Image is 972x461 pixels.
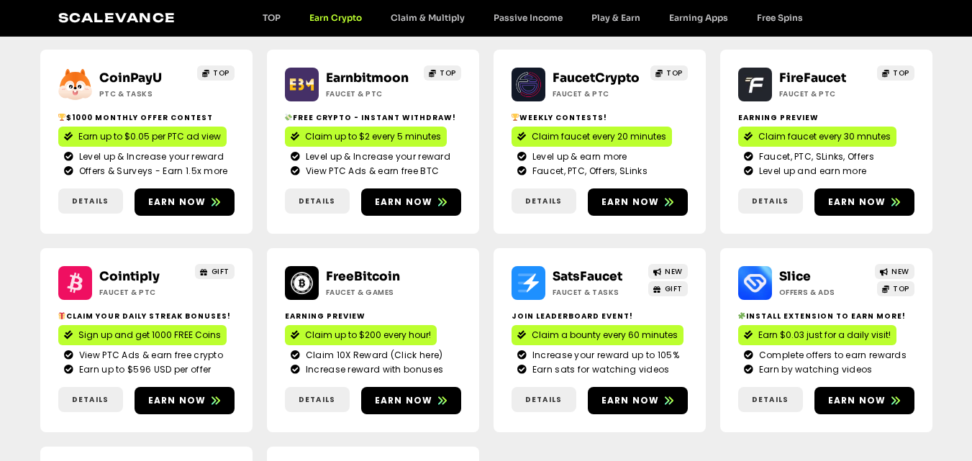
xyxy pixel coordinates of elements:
[58,387,123,412] a: Details
[285,112,461,123] h2: Free crypto - Instant withdraw!
[99,269,160,284] a: Cointiply
[779,88,869,99] h2: Faucet & PTC
[577,12,655,23] a: Play & Earn
[76,165,228,178] span: Offers & Surveys - Earn 1.5x more
[58,188,123,214] a: Details
[285,311,461,321] h2: Earning Preview
[532,130,666,143] span: Claim faucet every 20 minutes
[828,394,886,407] span: Earn now
[326,70,409,86] a: Earnbitmoon
[893,283,909,294] span: TOP
[529,150,627,163] span: Level up & earn more
[512,325,683,345] a: Claim a bounty every 60 minutes
[738,311,914,321] h2: Install extension to earn more!
[512,387,576,412] a: Details
[305,329,431,342] span: Claim up to $200 every hour!
[361,387,461,414] a: Earn now
[738,112,914,123] h2: Earning Preview
[755,363,873,376] span: Earn by watching videos
[72,394,109,405] span: Details
[440,68,456,78] span: TOP
[78,329,221,342] span: Sign up and get 1000 FREE Coins
[738,325,896,345] a: Earn $0.03 just for a daily visit!
[58,114,65,121] img: 🏆
[512,188,576,214] a: Details
[877,65,914,81] a: TOP
[58,127,227,147] a: Earn up to $0.05 per PTC ad view
[512,114,519,121] img: 🏆
[72,196,109,206] span: Details
[375,394,433,407] span: Earn now
[248,12,295,23] a: TOP
[148,196,206,209] span: Earn now
[361,188,461,216] a: Earn now
[197,65,235,81] a: TOP
[135,387,235,414] a: Earn now
[553,269,622,284] a: SatsFaucet
[529,165,648,178] span: Faucet, PTC, Offers, SLinks
[875,264,914,279] a: NEW
[877,281,914,296] a: TOP
[529,349,679,362] span: Increase your reward up to 105%
[295,12,376,23] a: Earn Crypto
[302,349,443,362] span: Claim 10X Reward (Click here)
[326,287,416,298] h2: Faucet & Games
[742,12,817,23] a: Free Spins
[291,349,455,362] a: Claim 10X Reward (Click here)
[666,68,683,78] span: TOP
[375,196,433,209] span: Earn now
[58,325,227,345] a: Sign up and get 1000 FREE Coins
[285,114,292,121] img: 💸
[738,127,896,147] a: Claim faucet every 30 mnutes
[58,312,65,319] img: 🎁
[779,70,846,86] a: FireFaucet
[376,12,479,23] a: Claim & Multiply
[326,88,416,99] h2: Faucet & PTC
[78,130,221,143] span: Earn up to $0.05 per PTC ad view
[299,196,335,206] span: Details
[553,88,642,99] h2: Faucet & PTC
[479,12,577,23] a: Passive Income
[99,287,189,298] h2: Faucet & PTC
[893,68,909,78] span: TOP
[738,312,745,319] img: 🧩
[212,266,230,277] span: GIFT
[752,196,789,206] span: Details
[655,12,742,23] a: Earning Apps
[512,127,672,147] a: Claim faucet every 20 minutes
[58,112,235,123] h2: $1000 Monthly Offer contest
[512,112,688,123] h2: Weekly contests!
[302,150,450,163] span: Level up & Increase your reward
[512,311,688,321] h2: Join Leaderboard event!
[305,130,441,143] span: Claim up to $2 every 5 minutes
[553,287,642,298] h2: Faucet & Tasks
[302,363,443,376] span: Increase reward with bonuses
[752,394,789,405] span: Details
[814,188,914,216] a: Earn now
[738,188,803,214] a: Details
[326,269,400,284] a: FreeBitcoin
[532,329,678,342] span: Claim a bounty every 60 minutes
[58,311,235,321] h2: Claim your daily streak bonuses!
[76,150,224,163] span: Level up & Increase your reward
[213,68,230,78] span: TOP
[738,387,803,412] a: Details
[285,188,350,214] a: Details
[755,349,907,362] span: Complete offers to earn rewards
[285,387,350,412] a: Details
[302,165,439,178] span: View PTC Ads & earn free BTC
[285,325,437,345] a: Claim up to $200 every hour!
[148,394,206,407] span: Earn now
[648,281,688,296] a: GIFT
[601,394,660,407] span: Earn now
[758,329,891,342] span: Earn $0.03 just for a daily visit!
[755,150,874,163] span: Faucet, PTC, SLinks, Offers
[99,88,189,99] h2: ptc & Tasks
[99,70,162,86] a: CoinPayU
[588,387,688,414] a: Earn now
[891,266,909,277] span: NEW
[755,165,867,178] span: Level up and earn more
[779,287,869,298] h2: Offers & Ads
[650,65,688,81] a: TOP
[248,12,817,23] nav: Menu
